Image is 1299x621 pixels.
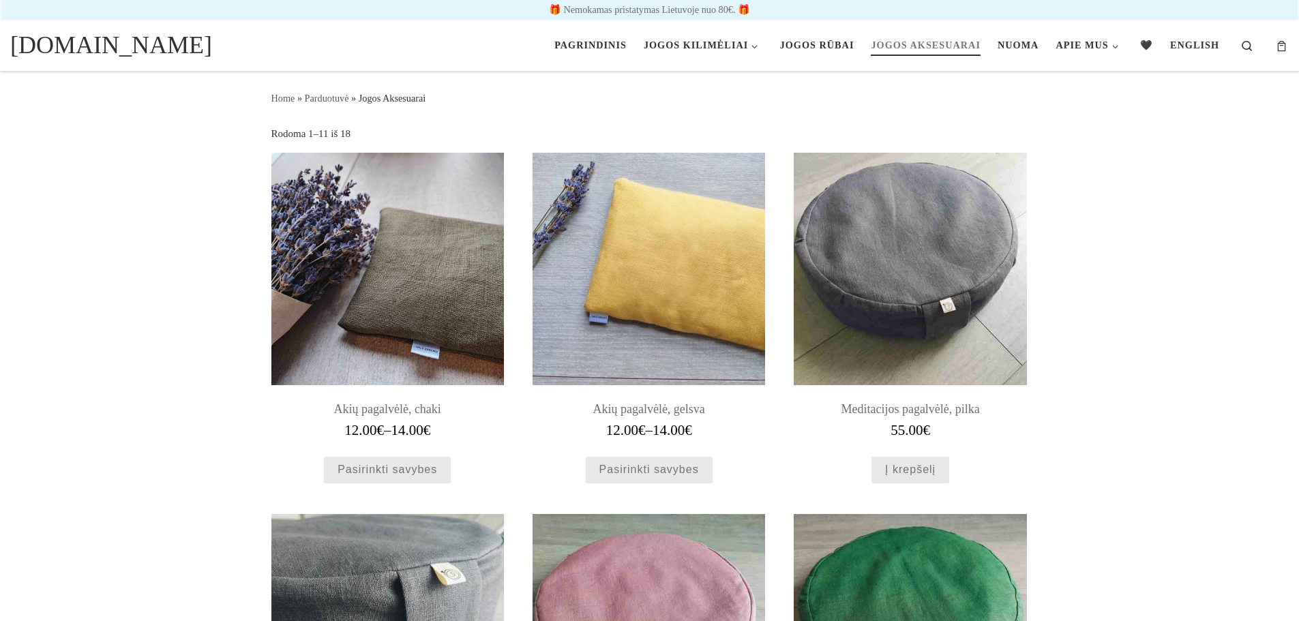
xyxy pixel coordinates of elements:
h2: Meditacijos pagalvėlė, pilka [794,395,1026,423]
bdi: 14.00 [391,422,430,438]
a: Pasirinkti savybes: “Akių pagalvėlė, gelsva” [586,457,713,483]
a: Pagrindinis [550,31,631,59]
a: Jogos aksesuarai [867,31,985,59]
a: Add to cart: “Meditacijos pagalvėlė, pilka” [871,457,949,483]
span: English [1170,31,1219,56]
a: akiu pagalvele meditacijaiAkių pagalvėlė, gelsva 12.00€–14.00€ [533,153,765,439]
span: 🖤 [1140,31,1153,56]
span: Nuoma [998,31,1039,56]
span: Jogos kilimėliai [644,31,748,56]
a: 🖤 [1136,31,1158,59]
a: Jogos rūbai [775,31,858,59]
span: – [271,423,504,438]
span: € [376,422,384,438]
a: English [1166,31,1223,59]
bdi: 14.00 [653,422,692,438]
a: Jogos kilimėliai [640,31,767,59]
a: Pasirinkti savybes: “Akių pagalvėlė, chaki” [324,457,451,483]
span: € [685,422,692,438]
bdi: 55.00 [891,422,930,438]
span: € [638,422,646,438]
a: Parduotuvė [305,93,349,104]
span: » [351,93,356,104]
span: Jogos rūbai [780,31,854,56]
p: Rodoma 1–11 iš 18 [271,126,351,142]
a: Home [271,93,295,104]
a: Nuoma [994,31,1043,59]
bdi: 12.00 [344,422,384,438]
span: Pagrindinis [554,31,627,56]
span: Apie mus [1056,31,1108,56]
h2: Akių pagalvėlė, chaki [271,395,504,423]
a: meditacijos pagalveleakiu pagalveleAkių pagalvėlė, chaki 12.00€–14.00€ [271,153,504,439]
a: meditacijos pagalvemeditacijos pagalveMeditacijos pagalvėlė, pilka 55.00€ [794,153,1026,439]
span: € [923,422,931,438]
bdi: 12.00 [606,422,646,438]
span: » [297,93,302,104]
p: 🎁 Nemokamas pristatymas Lietuvoje nuo 80€. 🎁 [14,5,1285,14]
span: Jogos Aksesuarai [359,93,426,104]
span: € [423,422,431,438]
span: Jogos aksesuarai [871,31,981,56]
a: [DOMAIN_NAME] [10,27,212,63]
span: – [533,423,765,438]
h2: Akių pagalvėlė, gelsva [533,395,765,423]
img: akiu pagalvele meditacijai [533,153,765,385]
